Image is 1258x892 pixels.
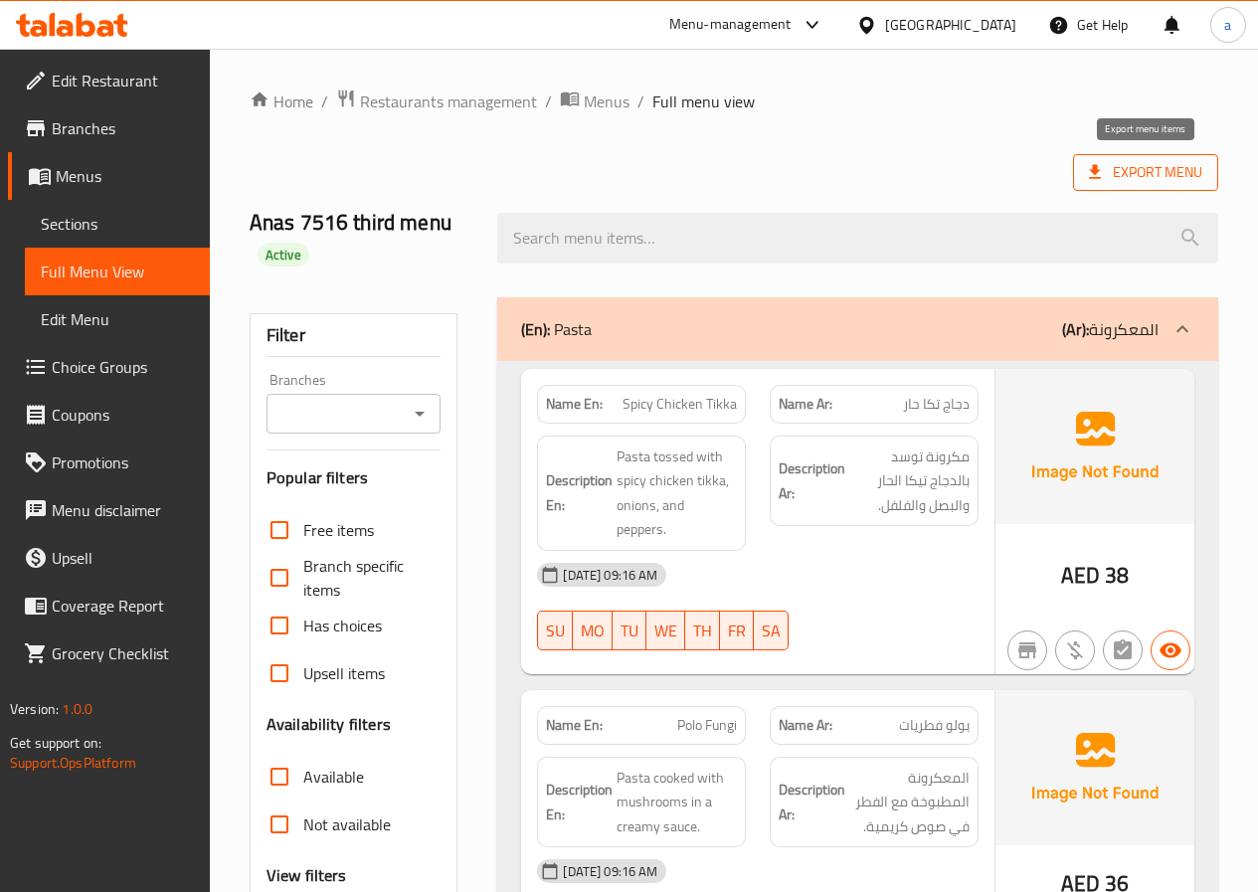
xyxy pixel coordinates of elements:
[321,89,328,113] li: /
[8,57,210,104] a: Edit Restaurant
[8,391,210,439] a: Coupons
[849,766,970,839] span: المعكرونة المطبوخة مع الفطر في صوص كريمية.
[995,369,1194,524] img: Ae5nvW7+0k+MAAAAAElFTkSuQmCC
[52,116,194,140] span: Branches
[8,534,210,582] a: Upsell
[613,611,646,650] button: TU
[258,246,309,265] span: Active
[685,611,720,650] button: TH
[267,314,442,357] div: Filter
[267,713,391,736] h3: Availability filters
[720,611,754,650] button: FR
[546,394,603,415] strong: Name En:
[303,554,426,602] span: Branch specific items
[646,611,685,650] button: WE
[52,546,194,570] span: Upsell
[41,212,194,236] span: Sections
[728,617,746,645] span: FR
[52,641,194,665] span: Grocery Checklist
[52,594,194,618] span: Coverage Report
[25,200,210,248] a: Sections
[406,400,434,428] button: Open
[1062,314,1089,344] b: (Ar):
[537,611,573,650] button: SU
[584,89,629,113] span: Menus
[25,248,210,295] a: Full Menu View
[1103,630,1143,670] button: Not has choices
[779,456,845,505] strong: Description Ar:
[1105,556,1129,595] span: 38
[623,394,737,415] span: Spicy Chicken Tikka
[779,394,832,415] strong: Name Ar:
[546,778,613,826] strong: Description En:
[546,468,613,517] strong: Description En:
[654,617,677,645] span: WE
[8,582,210,629] a: Coverage Report
[303,812,391,836] span: Not available
[581,617,605,645] span: MO
[62,696,92,722] span: 1.0.0
[8,343,210,391] a: Choice Groups
[303,661,385,685] span: Upsell items
[52,355,194,379] span: Choice Groups
[1062,317,1159,341] p: المعكرونة
[849,445,970,518] span: مكرونة توسد بالدجاج تيكا الحار والبصل والفلفل.
[555,862,665,881] span: [DATE] 09:16 AM
[637,89,644,113] li: /
[10,730,101,756] span: Get support on:
[8,104,210,152] a: Branches
[652,89,755,113] span: Full menu view
[8,152,210,200] a: Menus
[250,208,474,268] h2: Anas 7516 third menu
[903,394,970,415] span: دجاج تكا حار
[754,611,789,650] button: SA
[25,295,210,343] a: Edit Menu
[555,566,665,585] span: [DATE] 09:16 AM
[497,297,1218,361] div: (En): Pasta(Ar):المعكرونة
[10,696,59,722] span: Version:
[267,864,347,887] h3: View filters
[250,89,1218,114] nav: breadcrumb
[521,314,550,344] b: (En):
[546,617,565,645] span: SU
[1055,630,1095,670] button: Purchased item
[41,307,194,331] span: Edit Menu
[762,617,781,645] span: SA
[267,466,442,489] h3: Popular filters
[546,715,603,736] strong: Name En:
[899,715,970,736] span: بولو فطريات
[250,89,313,113] a: Home
[303,518,374,542] span: Free items
[779,715,832,736] strong: Name Ar:
[303,765,364,789] span: Available
[1151,630,1190,670] button: Available
[258,243,309,267] div: Active
[1089,160,1202,185] span: Export Menu
[1073,154,1218,191] span: Export Menu
[336,89,537,114] a: Restaurants management
[1061,556,1100,595] span: AED
[779,778,845,826] strong: Description Ar:
[8,439,210,486] a: Promotions
[560,89,629,114] a: Menus
[617,445,737,542] span: Pasta tossed with spicy chicken tikka, onions, and peppers.
[521,317,592,341] p: Pasta
[52,69,194,92] span: Edit Restaurant
[497,213,1218,264] input: search
[617,766,737,839] span: Pasta cooked with mushrooms in a creamy sauce.
[52,403,194,427] span: Coupons
[56,164,194,188] span: Menus
[41,260,194,283] span: Full Menu View
[8,486,210,534] a: Menu disclaimer
[10,750,136,776] a: Support.OpsPlatform
[995,690,1194,845] img: Ae5nvW7+0k+MAAAAAElFTkSuQmCC
[52,498,194,522] span: Menu disclaimer
[1007,630,1047,670] button: Not branch specific item
[303,614,382,637] span: Has choices
[693,617,712,645] span: TH
[885,14,1016,36] div: [GEOGRAPHIC_DATA]
[621,617,638,645] span: TU
[52,450,194,474] span: Promotions
[8,629,210,677] a: Grocery Checklist
[545,89,552,113] li: /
